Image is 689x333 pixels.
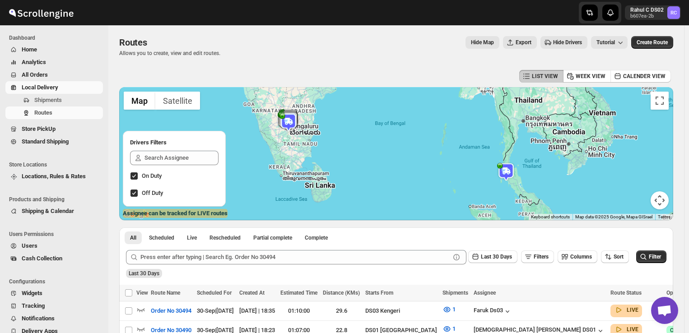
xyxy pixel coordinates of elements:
[651,92,669,110] button: Toggle fullscreen view
[239,290,265,296] span: Created At
[22,290,42,296] span: Widgets
[239,306,275,315] div: [DATE] | 18:35
[5,56,103,69] button: Analytics
[119,50,220,57] p: Allows you to create, view and edit routes.
[637,39,668,46] span: Create Route
[516,39,531,46] span: Export
[442,290,468,296] span: Shipments
[5,252,103,265] button: Cash Collection
[575,214,652,219] span: Map data ©2025 Google, Mapa GISrael
[553,39,582,46] span: Hide Drivers
[22,71,48,78] span: All Orders
[22,46,37,53] span: Home
[610,290,642,296] span: Route Status
[468,250,517,263] button: Last 30 Days
[649,254,661,260] span: Filter
[5,106,103,119] button: Routes
[630,14,664,19] p: b607ea-2b
[658,214,670,219] a: Terms (opens in new tab)
[280,306,317,315] div: 01:10:00
[129,270,159,277] span: Last 30 Days
[471,39,494,46] span: Hide Map
[9,278,104,285] span: Configurations
[437,302,461,317] button: 1
[452,306,456,313] span: 1
[610,70,671,83] button: CALENDER VIEW
[124,92,155,110] button: Show street map
[5,69,103,81] button: All Orders
[596,39,615,46] span: Tutorial
[627,326,638,333] b: LIVE
[119,37,147,48] span: Routes
[534,254,549,260] span: Filters
[5,312,103,325] button: Notifications
[34,109,52,116] span: Routes
[5,170,103,183] button: Locations, Rules & Rates
[142,172,162,179] span: On Duty
[144,151,219,165] input: Search Assignee
[22,173,86,180] span: Locations, Rules & Rates
[136,290,148,296] span: View
[197,307,234,314] span: 30-Sep | [DATE]
[253,234,292,241] span: Partial complete
[625,5,681,20] button: User menu
[280,290,317,296] span: Estimated Time
[149,234,174,241] span: Scheduled
[474,290,496,296] span: Assignee
[22,255,62,262] span: Cash Collection
[452,325,456,332] span: 1
[125,231,142,244] button: All routes
[558,250,597,263] button: Columns
[9,34,104,42] span: Dashboard
[197,290,232,296] span: Scheduled For
[5,205,103,217] button: Shipping & Calendar
[34,97,62,103] span: Shipments
[140,250,450,264] input: Press enter after typing | Search Eg. Order No 30494
[466,36,499,49] button: Map action label
[145,304,197,318] button: Order No 30494
[22,315,55,322] span: Notifications
[130,234,136,241] span: All
[22,242,37,249] span: Users
[540,36,587,49] button: Hide Drivers
[667,6,680,19] span: Rahul C DS02
[5,287,103,300] button: Widgets
[22,302,45,309] span: Tracking
[22,59,46,65] span: Analytics
[601,250,629,263] button: Sort
[5,94,103,106] button: Shipments
[5,300,103,312] button: Tracking
[187,234,197,241] span: Live
[155,92,200,110] button: Show satellite imagery
[323,290,360,296] span: Distance (KMs)
[323,306,360,315] div: 29.6
[630,6,664,14] p: Rahul C DS02
[123,209,228,218] label: Assignee can be tracked for LIVE routes
[5,43,103,56] button: Home
[651,297,678,324] div: Open chat
[305,234,328,241] span: Complete
[481,254,512,260] span: Last 30 Days
[365,290,393,296] span: Starts From
[9,196,104,203] span: Products and Shipping
[22,84,58,91] span: Local Delivery
[576,73,605,80] span: WEEK VIEW
[151,306,191,315] span: Order No 30494
[7,1,75,24] img: ScrollEngine
[22,125,56,132] span: Store PickUp
[5,240,103,252] button: Users
[474,307,512,316] div: Faruk Ds03
[531,214,570,220] button: Keyboard shortcuts
[22,208,74,214] span: Shipping & Calendar
[614,254,624,260] span: Sort
[570,254,592,260] span: Columns
[614,305,638,314] button: LIVE
[9,231,104,238] span: Users Permissions
[121,208,151,220] img: Google
[563,70,611,83] button: WEEK VIEW
[532,73,558,80] span: LIST VIEW
[627,307,638,313] b: LIVE
[631,36,673,49] button: Create Route
[651,191,669,209] button: Map camera controls
[130,138,219,147] h2: Drivers Filters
